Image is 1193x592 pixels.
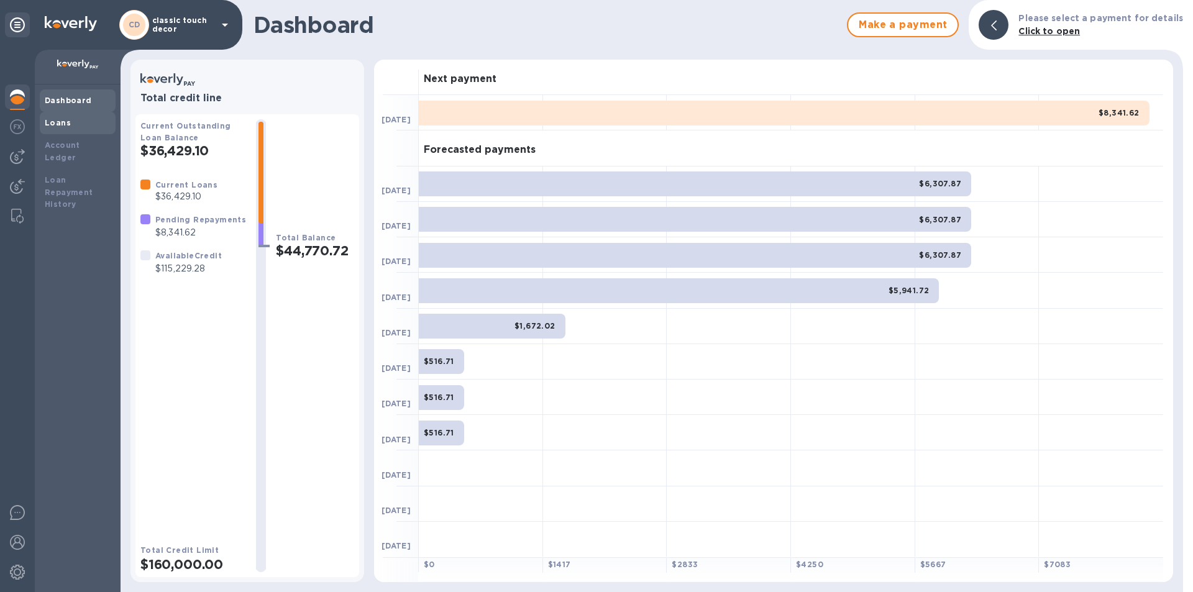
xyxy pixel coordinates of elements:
[919,179,961,188] b: $6,307.87
[424,428,454,437] b: $516.71
[140,557,246,572] h2: $160,000.00
[796,560,823,569] b: $ 4250
[140,121,231,142] b: Current Outstanding Loan Balance
[920,560,946,569] b: $ 5667
[5,12,30,37] div: Unpin categories
[382,115,411,124] b: [DATE]
[45,175,93,209] b: Loan Repayment History
[1044,560,1071,569] b: $ 7083
[889,286,930,295] b: $5,941.72
[382,257,411,266] b: [DATE]
[424,73,496,85] h3: Next payment
[382,541,411,550] b: [DATE]
[129,20,140,29] b: CD
[847,12,959,37] button: Make a payment
[919,215,961,224] b: $6,307.87
[140,143,246,158] h2: $36,429.10
[45,96,92,105] b: Dashboard
[382,328,411,337] b: [DATE]
[672,560,698,569] b: $ 2833
[382,221,411,230] b: [DATE]
[919,250,961,260] b: $6,307.87
[1099,108,1140,117] b: $8,341.62
[155,226,246,239] p: $8,341.62
[10,119,25,134] img: Foreign exchange
[514,321,555,330] b: $1,672.02
[45,118,71,127] b: Loans
[424,144,536,156] h3: Forecasted payments
[382,186,411,195] b: [DATE]
[424,357,454,366] b: $516.71
[382,506,411,515] b: [DATE]
[382,399,411,408] b: [DATE]
[155,262,222,275] p: $115,229.28
[152,16,214,34] p: classic touch decor
[155,180,217,189] b: Current Loans
[155,251,222,260] b: Available Credit
[424,560,435,569] b: $ 0
[140,545,219,555] b: Total Credit Limit
[858,17,948,32] span: Make a payment
[548,560,571,569] b: $ 1417
[1018,13,1183,23] b: Please select a payment for details
[382,435,411,444] b: [DATE]
[155,190,217,203] p: $36,429.10
[382,363,411,373] b: [DATE]
[276,243,354,258] h2: $44,770.72
[424,393,454,402] b: $516.71
[382,293,411,302] b: [DATE]
[45,140,80,162] b: Account Ledger
[382,470,411,480] b: [DATE]
[140,93,354,104] h3: Total credit line
[155,215,246,224] b: Pending Repayments
[45,16,97,31] img: Logo
[254,12,841,38] h1: Dashboard
[276,233,336,242] b: Total Balance
[1018,26,1080,36] b: Click to open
